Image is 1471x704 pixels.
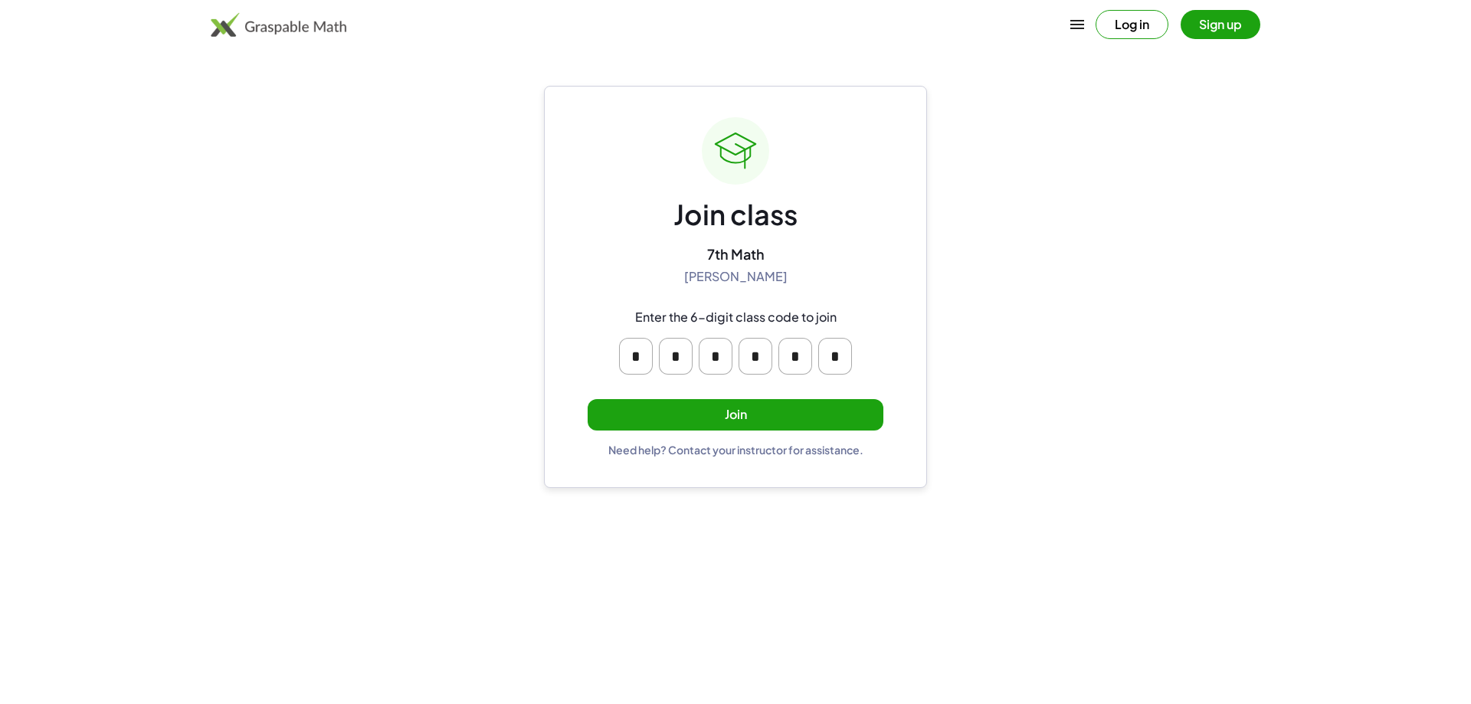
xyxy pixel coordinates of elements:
input: Please enter OTP character 3 [699,338,732,375]
div: [PERSON_NAME] [684,269,788,285]
input: Please enter OTP character 5 [778,338,812,375]
input: Please enter OTP character 4 [739,338,772,375]
input: Please enter OTP character 2 [659,338,693,375]
button: Join [588,399,883,431]
div: Enter the 6-digit class code to join [635,309,837,326]
input: Please enter OTP character 1 [619,338,653,375]
button: Log in [1096,10,1168,39]
div: Join class [673,197,798,233]
input: Please enter OTP character 6 [818,338,852,375]
button: Sign up [1181,10,1260,39]
div: 7th Math [707,245,765,263]
div: Need help? Contact your instructor for assistance. [608,443,863,457]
